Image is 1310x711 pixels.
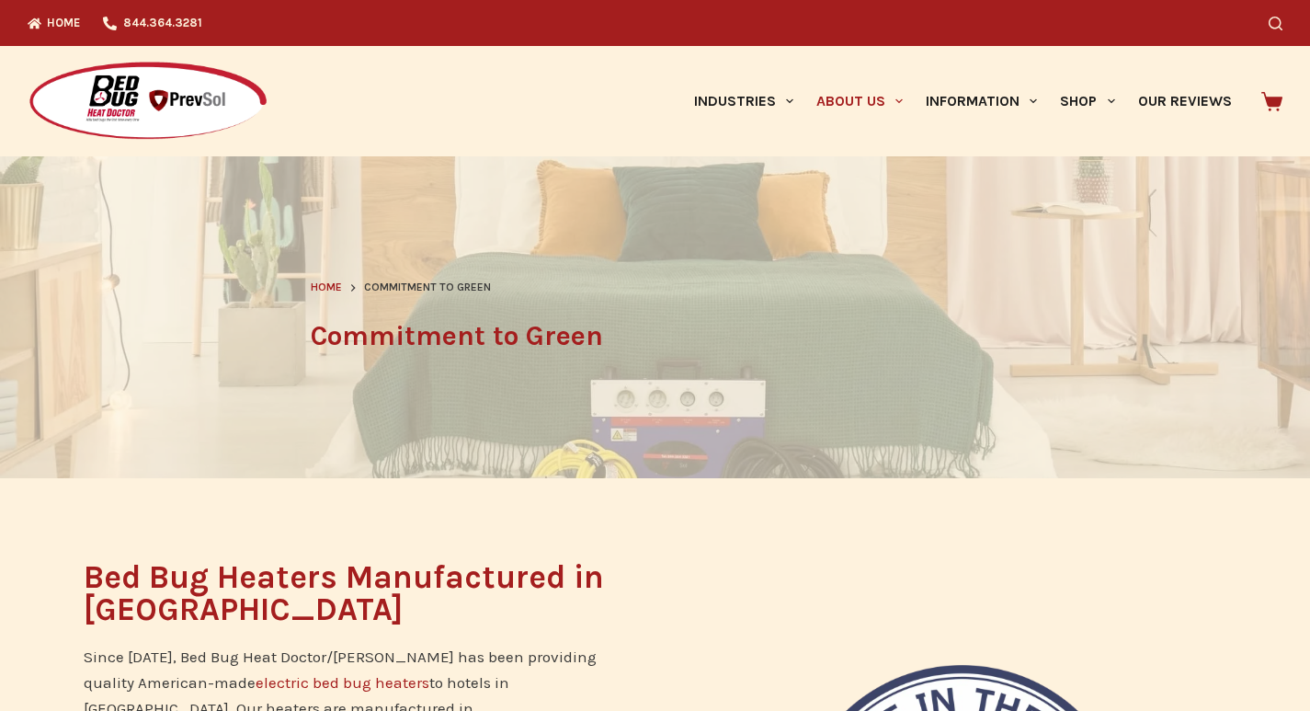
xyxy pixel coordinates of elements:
a: electric bed bug heaters [256,673,429,692]
a: About Us [804,46,914,156]
a: Our Reviews [1126,46,1243,156]
h1: Commitment to Green [311,315,1000,357]
a: Home [311,279,342,297]
a: Shop [1049,46,1126,156]
h2: Bed Bug Heaters Manufactured in [GEOGRAPHIC_DATA] [84,561,611,625]
span: Commitment to Green [364,279,491,297]
a: Industries [682,46,804,156]
img: Prevsol/Bed Bug Heat Doctor [28,61,268,143]
a: Information [915,46,1049,156]
nav: Primary [682,46,1243,156]
button: Search [1269,17,1282,30]
span: Home [311,281,342,293]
